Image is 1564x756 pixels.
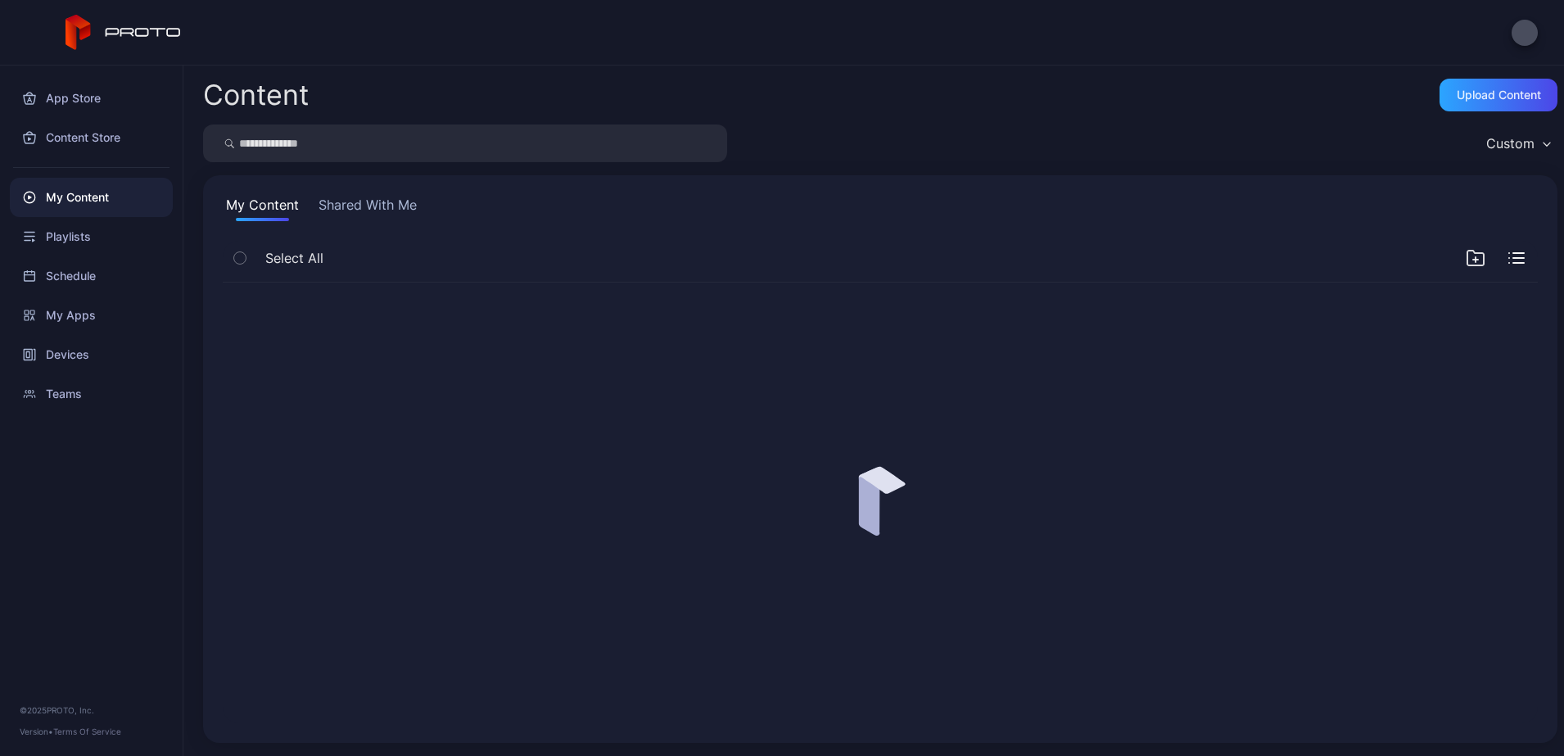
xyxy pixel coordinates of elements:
[203,81,309,109] div: Content
[265,248,323,268] span: Select All
[10,335,173,374] a: Devices
[10,217,173,256] a: Playlists
[10,374,173,414] a: Teams
[10,256,173,296] a: Schedule
[223,195,302,221] button: My Content
[10,79,173,118] a: App Store
[1478,124,1557,162] button: Custom
[10,178,173,217] a: My Content
[315,195,420,221] button: Shared With Me
[1457,88,1541,102] div: Upload Content
[10,118,173,157] a: Content Store
[20,727,53,736] span: Version •
[53,727,121,736] a: Terms Of Service
[1486,135,1535,152] div: Custom
[1440,79,1557,111] button: Upload Content
[10,296,173,335] a: My Apps
[20,704,163,717] div: © 2025 PROTO, Inc.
